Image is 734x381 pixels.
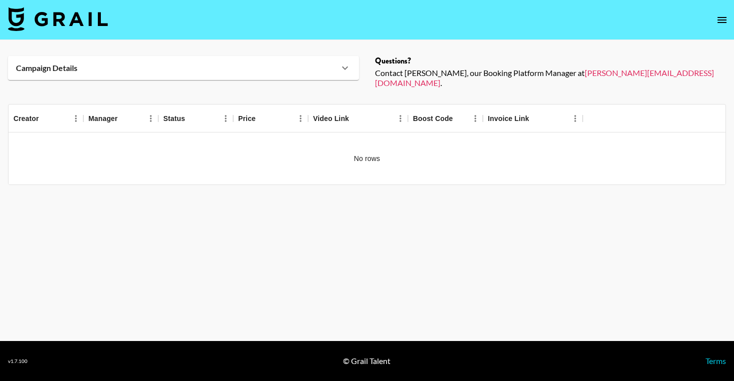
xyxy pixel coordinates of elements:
div: Creator [8,104,83,132]
button: Sort [118,111,132,125]
button: Menu [393,111,408,126]
div: Manager [88,104,118,132]
button: Sort [453,111,467,125]
div: Invoice Link [483,104,583,132]
div: Invoice Link [488,104,529,132]
div: Contact [PERSON_NAME], our Booking Platform Manager at . [375,68,726,88]
button: Menu [293,111,308,126]
div: Creator [13,104,39,132]
div: Boost Code [413,104,453,132]
div: Status [158,104,233,132]
div: Price [238,104,256,132]
button: Menu [468,111,483,126]
button: Menu [218,111,233,126]
div: Campaign Details [8,56,359,80]
div: Video Link [313,104,349,132]
button: open drawer [712,10,732,30]
button: Menu [68,111,83,126]
div: Video Link [308,104,408,132]
button: Sort [39,111,53,125]
div: Status [163,104,185,132]
button: Sort [529,111,543,125]
div: No rows [8,132,726,184]
a: [PERSON_NAME][EMAIL_ADDRESS][DOMAIN_NAME] [375,68,714,87]
div: Manager [83,104,158,132]
div: Boost Code [408,104,483,132]
button: Menu [143,111,158,126]
div: Price [233,104,308,132]
a: Terms [706,356,726,365]
strong: Campaign Details [16,63,77,73]
img: Grail Talent [8,7,108,31]
button: Sort [349,111,363,125]
button: Menu [568,111,583,126]
div: © Grail Talent [343,356,390,366]
button: Sort [256,111,270,125]
div: Questions? [375,56,726,66]
button: Sort [185,111,199,125]
div: v 1.7.100 [8,358,27,364]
